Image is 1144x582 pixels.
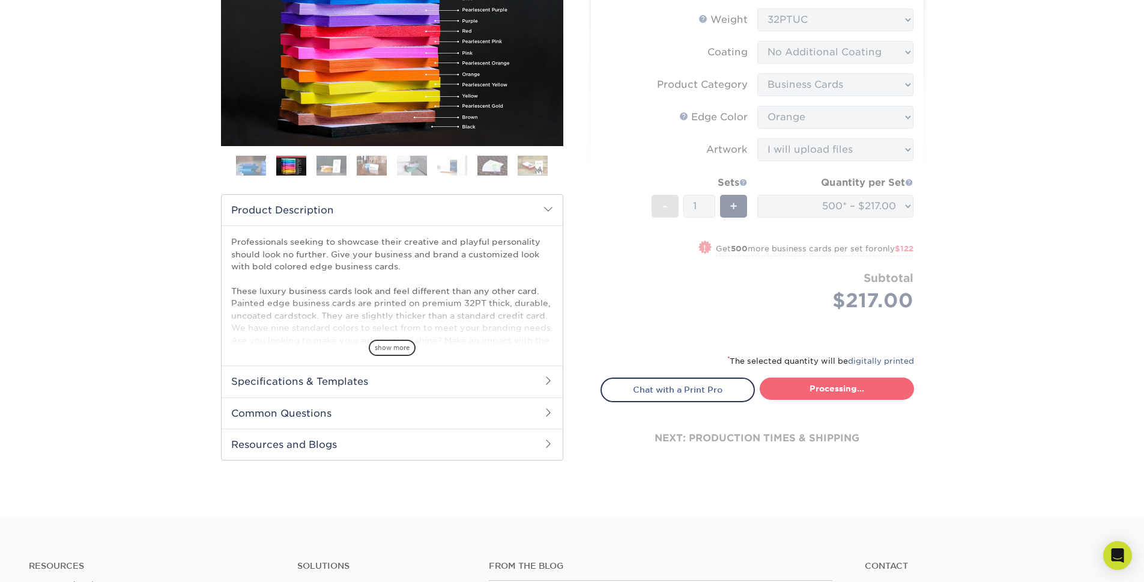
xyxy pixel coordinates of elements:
a: Contact [865,561,1115,571]
p: Professionals seeking to showcase their creative and playful personality should look no further. ... [231,236,553,468]
img: Business Cards 05 [397,155,427,176]
h4: Solutions [297,561,471,571]
a: Processing... [760,378,914,399]
img: Business Cards 04 [357,155,387,176]
span: show more [369,340,416,356]
img: Business Cards 07 [477,155,507,176]
a: digitally printed [848,357,914,366]
h2: Common Questions [222,397,563,429]
h2: Specifications & Templates [222,366,563,397]
h2: Product Description [222,195,563,225]
a: Chat with a Print Pro [601,378,755,402]
h4: From the Blog [489,561,832,571]
img: Business Cards 08 [518,155,548,176]
div: Open Intercom Messenger [1103,541,1132,570]
img: Business Cards 03 [316,155,347,176]
img: Business Cards 01 [236,151,266,181]
h2: Resources and Blogs [222,429,563,460]
img: Business Cards 06 [437,155,467,176]
h4: Resources [29,561,279,571]
small: The selected quantity will be [727,357,914,366]
iframe: Google Customer Reviews [3,545,102,578]
img: Business Cards 02 [276,158,306,176]
div: next: production times & shipping [601,402,914,474]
